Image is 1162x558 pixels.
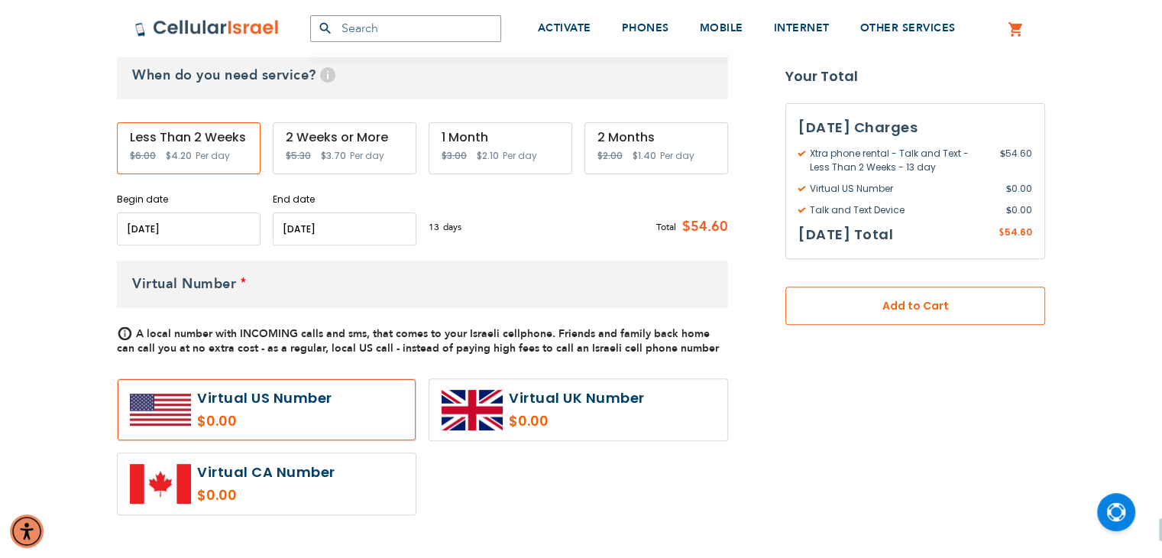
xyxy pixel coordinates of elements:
label: Begin date [117,193,261,206]
span: $1.40 [633,149,656,162]
span: $3.70 [321,149,346,162]
span: 54.60 [1005,225,1032,238]
input: MM/DD/YYYY [273,212,416,245]
span: 0.00 [1006,203,1032,217]
span: Total [656,220,676,234]
input: MM/DD/YYYY [117,212,261,245]
div: 2 Weeks or More [286,131,403,144]
span: $6.00 [130,149,156,162]
span: $3.00 [442,149,467,162]
span: Per day [503,149,537,163]
input: Search [310,15,501,42]
span: Per day [350,149,384,163]
span: 13 [429,220,443,234]
h3: [DATE] Total [798,223,893,246]
span: $4.20 [166,149,192,162]
span: Per day [196,149,230,163]
span: PHONES [622,21,669,35]
div: Less Than 2 Weeks [130,131,248,144]
span: $ [1000,147,1005,161]
div: 1 Month [442,131,559,144]
strong: Your Total [785,65,1045,88]
button: Add to Cart [785,287,1045,325]
span: Help [320,67,335,83]
span: 54.60 [1000,147,1032,174]
span: Xtra phone rental - Talk and Text - Less Than 2 Weeks - 13 day [798,147,1000,174]
span: 0.00 [1006,182,1032,196]
span: $2.00 [597,149,623,162]
span: Talk and Text Device [798,203,1006,217]
span: Add to Cart [836,298,995,314]
span: $2.10 [477,149,499,162]
img: Cellular Israel Logo [134,19,280,37]
span: days [443,220,461,234]
span: OTHER SERVICES [860,21,956,35]
span: ACTIVATE [538,21,591,35]
div: 2 Months [597,131,715,144]
span: A local number with INCOMING calls and sms, that comes to your Israeli cellphone. Friends and fam... [117,326,719,355]
span: INTERNET [774,21,830,35]
span: $ [1006,203,1011,217]
span: $ [999,226,1005,240]
span: $54.60 [676,216,728,238]
span: $ [1006,182,1011,196]
h3: [DATE] Charges [798,116,1032,139]
label: End date [273,193,416,206]
span: Virtual US Number [798,182,1006,196]
span: Virtual Number [132,274,236,294]
h3: When do you need service? [117,52,728,99]
span: MOBILE [700,21,743,35]
div: Accessibility Menu [10,514,44,548]
span: Per day [660,149,694,163]
span: $5.30 [286,149,311,162]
